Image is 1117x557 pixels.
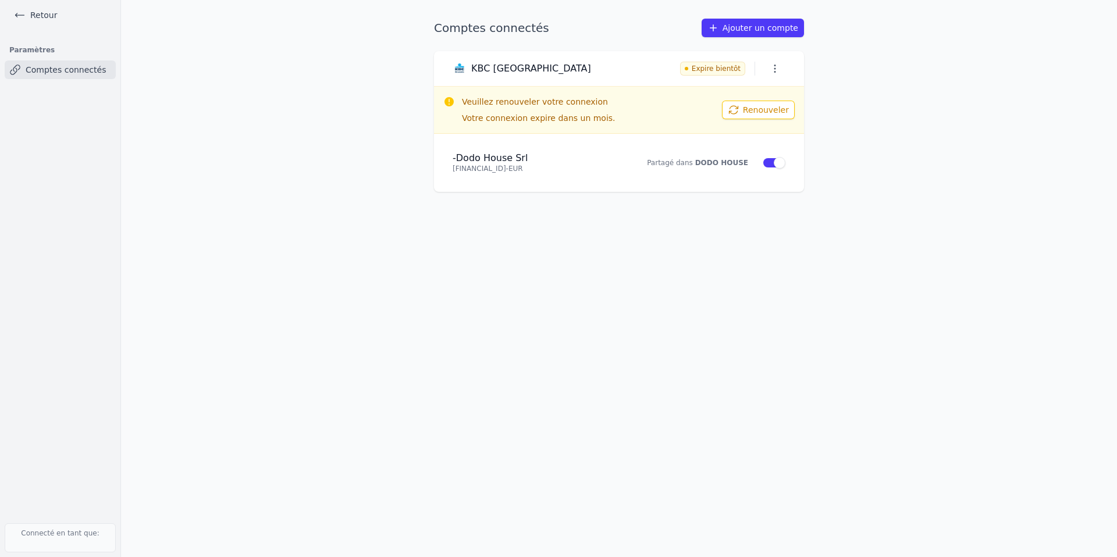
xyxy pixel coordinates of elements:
[462,96,722,108] h3: Veuillez renouveler votre connexion
[702,19,804,37] a: Ajouter un compte
[636,158,748,167] p: Partagé dans
[434,20,549,36] h1: Comptes connectés
[5,523,116,552] p: Connecté en tant que:
[5,42,116,58] h3: Paramètres
[695,159,748,167] a: DODO HOUSE
[722,101,795,119] button: Renouveler
[5,60,116,79] a: Comptes connectés
[680,62,745,76] span: Expire bientôt
[453,62,467,76] img: KBC Brussels logo
[462,112,722,124] p: Votre connexion expire dans un mois.
[9,7,62,23] a: Retour
[471,63,591,74] h3: KBC [GEOGRAPHIC_DATA]
[453,152,622,164] h4: - Dodo House Srl
[453,164,622,173] p: [FINANCIAL_ID] - EUR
